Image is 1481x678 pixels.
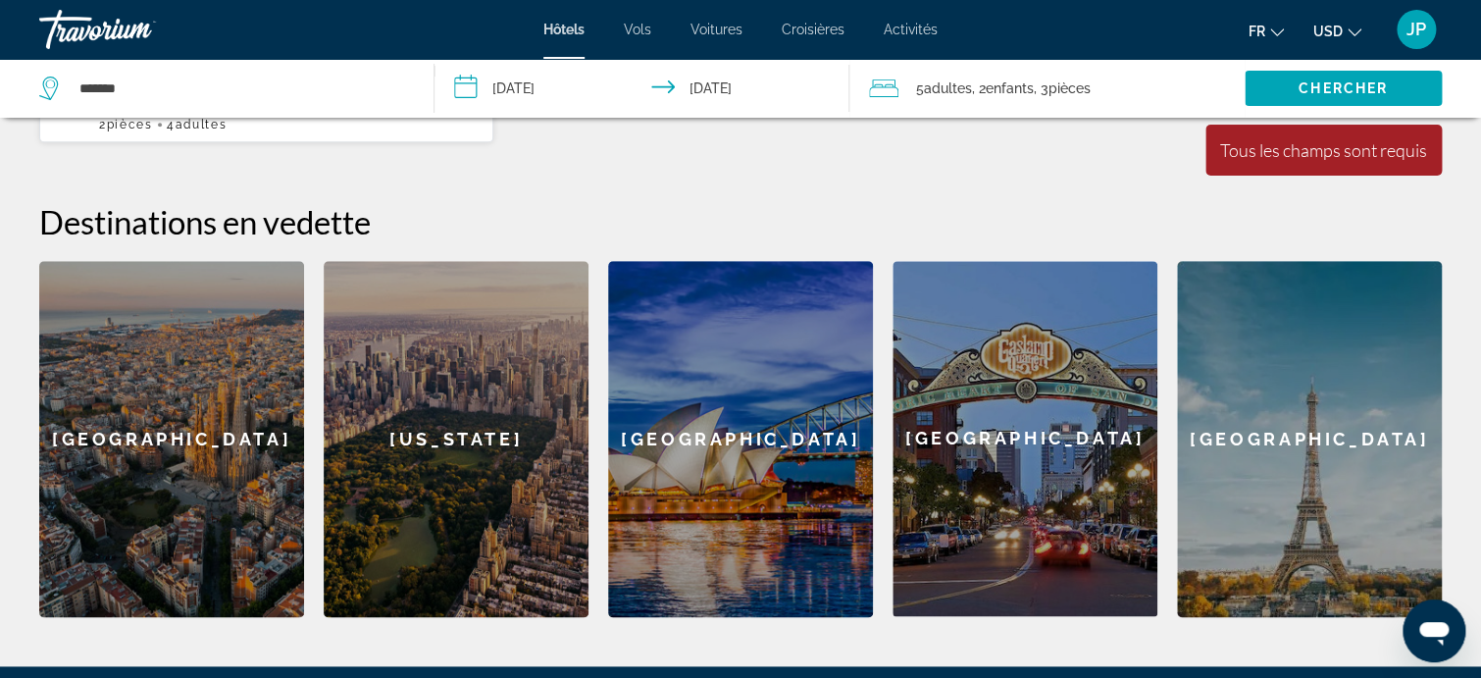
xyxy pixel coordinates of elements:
[107,118,153,131] span: pièces
[1249,24,1265,39] span: fr
[608,261,873,617] a: [GEOGRAPHIC_DATA]
[849,59,1245,118] button: Travelers: 5 adults, 2 children
[1177,261,1442,617] a: [GEOGRAPHIC_DATA]
[175,118,227,131] span: Adultes
[167,118,227,131] span: 4
[1220,139,1427,161] div: Tous les champs sont requis
[39,4,235,55] a: Travorium
[1299,80,1388,96] span: Chercher
[884,22,938,37] a: Activités
[782,22,844,37] a: Croisières
[99,118,153,131] span: 2
[972,75,1034,102] span: , 2
[1391,9,1442,50] button: User Menu
[986,80,1034,96] span: Enfants
[39,261,304,617] a: [GEOGRAPHIC_DATA]
[324,261,588,617] a: [US_STATE]
[924,80,972,96] span: Adultes
[434,59,849,118] button: Check-in date: Apr 13, 2026 Check-out date: Apr 18, 2026
[1406,20,1426,39] span: JP
[1313,24,1343,39] span: USD
[893,261,1157,616] div: [GEOGRAPHIC_DATA]
[543,22,585,37] a: Hôtels
[1034,75,1091,102] span: , 3
[1249,17,1284,45] button: Change language
[1403,600,1465,662] iframe: Bouton de lancement de la fenêtre de messagerie
[1245,71,1442,106] button: Chercher
[1048,80,1091,96] span: pièces
[624,22,651,37] a: Vols
[1313,17,1361,45] button: Change currency
[690,22,742,37] a: Voitures
[893,261,1157,617] a: [GEOGRAPHIC_DATA]
[39,202,1442,241] h2: Destinations en vedette
[916,75,972,102] span: 5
